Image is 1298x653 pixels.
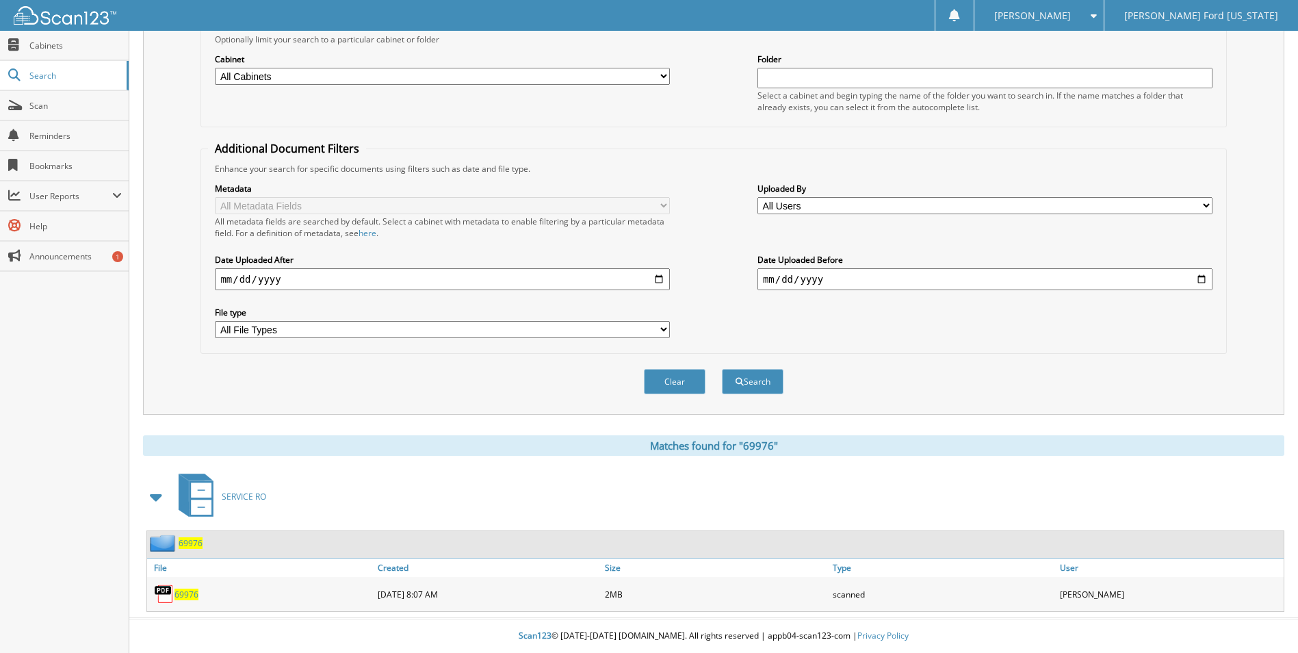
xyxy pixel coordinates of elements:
a: File [147,559,374,577]
div: 1 [112,251,123,262]
div: Select a cabinet and begin typing the name of the folder you want to search in. If the name match... [757,90,1212,113]
a: Created [374,559,601,577]
a: 69976 [179,537,203,549]
div: Matches found for "69976" [143,435,1284,456]
span: Reminders [29,130,122,142]
span: Scan123 [519,630,551,641]
label: File type [215,307,670,318]
span: Cabinets [29,40,122,51]
div: scanned [829,580,1056,608]
label: Date Uploaded After [215,254,670,266]
a: SERVICE RO [170,470,266,524]
label: Date Uploaded Before [757,254,1212,266]
label: Metadata [215,183,670,194]
label: Uploaded By [757,183,1212,194]
a: here [359,227,376,239]
a: 69976 [174,589,198,600]
a: Size [601,559,829,577]
a: Privacy Policy [857,630,909,641]
div: © [DATE]-[DATE] [DOMAIN_NAME]. All rights reserved | appb04-scan123-com | [129,619,1298,653]
span: Scan [29,100,122,112]
span: [PERSON_NAME] [994,12,1071,20]
a: User [1056,559,1284,577]
label: Folder [757,53,1212,65]
img: PDF.png [154,584,174,604]
span: User Reports [29,190,112,202]
div: Optionally limit your search to a particular cabinet or folder [208,34,1219,45]
img: folder2.png [150,535,179,552]
input: end [757,268,1212,290]
button: Search [722,369,783,394]
div: All metadata fields are searched by default. Select a cabinet with metadata to enable filtering b... [215,216,670,239]
span: Bookmarks [29,160,122,172]
span: Search [29,70,120,81]
button: Clear [644,369,705,394]
div: Enhance your search for specific documents using filters such as date and file type. [208,163,1219,175]
span: Announcements [29,251,122,262]
img: scan123-logo-white.svg [14,6,116,25]
input: start [215,268,670,290]
div: [DATE] 8:07 AM [374,580,601,608]
a: Type [829,559,1056,577]
div: [PERSON_NAME] [1056,580,1284,608]
span: [PERSON_NAME] Ford [US_STATE] [1124,12,1278,20]
div: 2MB [601,580,829,608]
legend: Additional Document Filters [208,141,366,156]
label: Cabinet [215,53,670,65]
span: SERVICE RO [222,491,266,502]
span: Help [29,220,122,232]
